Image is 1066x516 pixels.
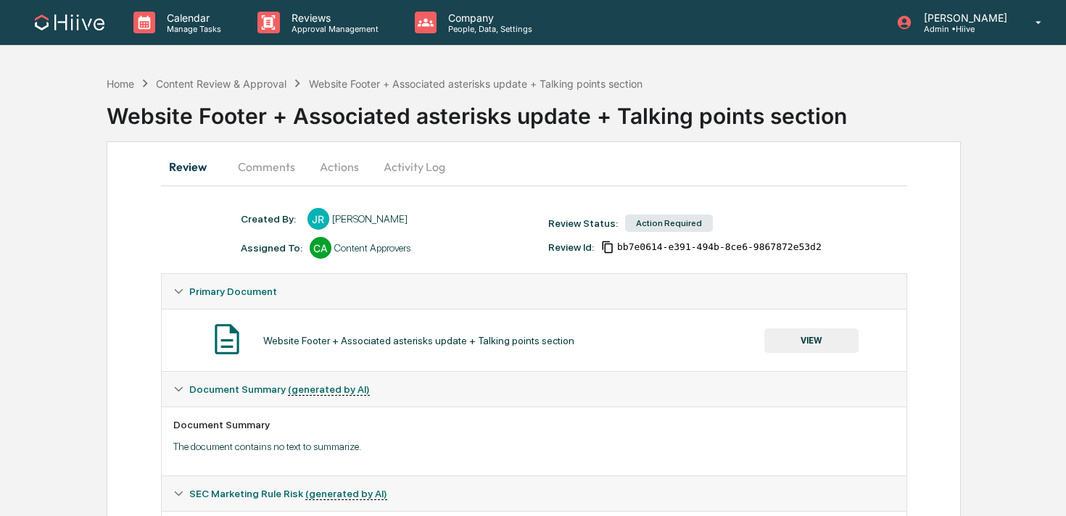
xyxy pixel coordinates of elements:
[189,383,370,395] span: Document Summary
[173,419,895,430] div: Document Summary
[307,208,329,230] div: JR
[437,12,540,24] p: Company
[156,78,286,90] div: Content Review & Approval
[280,24,386,34] p: Approval Management
[548,217,618,229] div: Review Status:
[280,12,386,24] p: Reviews
[310,237,331,259] div: CA
[601,241,614,254] span: Copy Id
[226,149,307,184] button: Comments
[548,241,594,253] div: Review Id:
[189,488,387,499] span: SEC Marketing Rule Risk
[35,14,104,30] img: logo
[155,24,228,34] p: Manage Tasks
[263,335,574,346] div: Website Footer + Associated asterisks update + Talking points section
[161,149,907,184] div: secondary tabs example
[288,383,370,396] u: (generated by AI)
[162,309,906,371] div: Primary Document
[173,441,895,452] p: The document contains no text to summarize.
[617,241,822,253] span: bb7e0614-e391-494b-8ce6-9867872e53d2
[209,321,245,357] img: Document Icon
[161,149,226,184] button: Review
[162,372,906,407] div: Document Summary (generated by AI)
[162,476,906,511] div: SEC Marketing Rule Risk (generated by AI)
[241,242,302,254] div: Assigned To:
[189,286,277,297] span: Primary Document
[332,213,408,225] div: [PERSON_NAME]
[309,78,643,90] div: Website Footer + Associated asterisks update + Talking points section
[334,242,410,254] div: Content Approvers
[437,24,540,34] p: People, Data, Settings
[764,328,859,353] button: VIEW
[107,78,134,90] div: Home
[155,12,228,24] p: Calendar
[107,91,1066,129] div: Website Footer + Associated asterisks update + Talking points section
[912,12,1015,24] p: [PERSON_NAME]
[625,215,713,232] div: Action Required
[162,274,906,309] div: Primary Document
[305,488,387,500] u: (generated by AI)
[912,24,1015,34] p: Admin • Hiive
[162,407,906,475] div: Document Summary (generated by AI)
[372,149,457,184] button: Activity Log
[241,213,300,225] div: Created By: ‎ ‎
[307,149,372,184] button: Actions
